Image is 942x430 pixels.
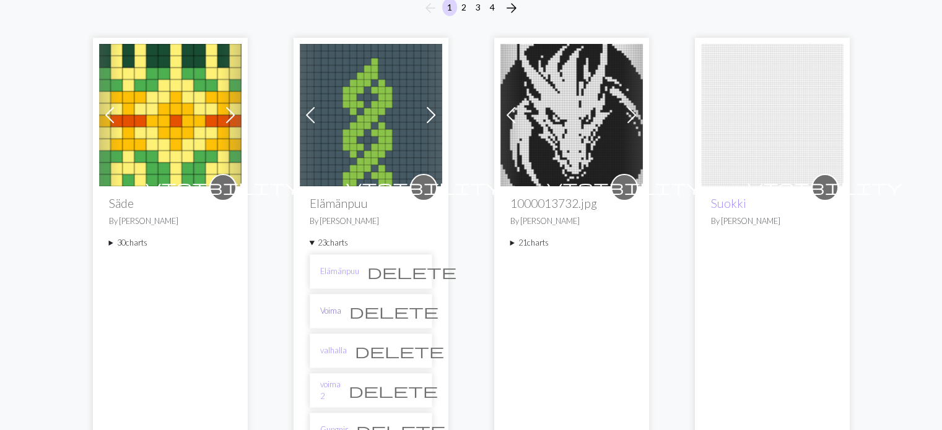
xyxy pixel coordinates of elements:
p: By [PERSON_NAME] [711,215,834,227]
span: visibility [748,178,902,197]
span: delete [349,382,438,399]
a: Suokki [701,108,844,119]
h2: 1000013732.jpg [510,196,633,210]
i: private [547,175,702,200]
i: private [146,175,300,200]
i: Next [504,1,519,15]
img: Elämänpuu [300,44,442,186]
span: delete [349,303,438,320]
h2: Säde [109,196,232,210]
p: By [PERSON_NAME] [510,215,633,227]
p: By [PERSON_NAME] [310,215,432,227]
i: private [346,175,501,200]
span: delete [367,263,456,280]
a: Elämänpuu [300,108,442,119]
a: Voima [320,305,341,317]
button: Delete chart [347,339,452,363]
summary: 30charts [109,237,232,249]
span: visibility [547,178,702,197]
button: Delete chart [341,379,446,402]
h2: Elämänpuu [310,196,432,210]
span: delete [355,342,444,359]
button: Delete chart [341,299,447,323]
span: visibility [346,178,501,197]
a: Elämänpuu [320,265,359,277]
a: valhalla [320,345,347,356]
a: Säde hiha [99,108,242,119]
img: 1000013732.jpg [500,44,643,186]
img: Säde hiha [99,44,242,186]
a: Suokki [711,196,746,210]
img: Suokki [701,44,844,186]
i: private [748,175,902,200]
button: Delete chart [359,260,464,283]
a: voima 2 [320,379,341,402]
summary: 21charts [510,237,633,249]
p: By [PERSON_NAME] [109,215,232,227]
summary: 23charts [310,237,432,249]
a: 1000013732.jpg [500,108,643,119]
span: visibility [146,178,300,197]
